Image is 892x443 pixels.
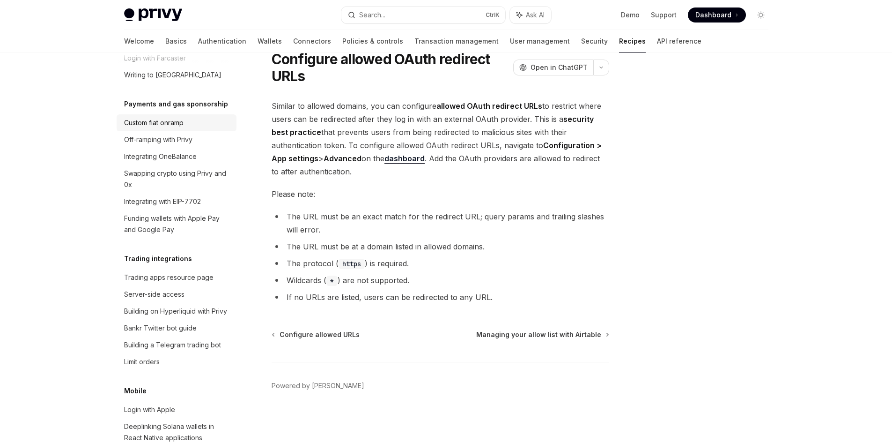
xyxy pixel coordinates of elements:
a: API reference [657,30,701,53]
div: Trading apps resource page [124,272,214,283]
a: Security [581,30,608,53]
h1: Configure allowed OAuth redirect URLs [272,51,509,84]
a: Basics [165,30,187,53]
div: Building on Hyperliquid with Privy [124,306,227,317]
div: Swapping crypto using Privy and 0x [124,168,231,190]
h5: Trading integrations [124,253,192,264]
a: Building on Hyperliquid with Privy [117,303,236,320]
a: Authentication [198,30,246,53]
span: Similar to allowed domains, you can configure to restrict where users can be redirected after the... [272,99,609,178]
code: https [339,259,365,269]
a: Welcome [124,30,154,53]
span: Dashboard [695,10,731,20]
a: Building a Telegram trading bot [117,337,236,353]
button: Ask AI [510,7,551,23]
div: Writing to [GEOGRAPHIC_DATA] [124,69,221,81]
a: Login with Apple [117,401,236,418]
a: dashboard [384,154,425,164]
button: Search...CtrlK [341,7,505,23]
a: Integrating with EIP-7702 [117,193,236,210]
li: The protocol ( ) is required. [272,257,609,270]
a: Connectors [293,30,331,53]
span: Ask AI [526,10,545,20]
li: If no URLs are listed, users can be redirected to any URL. [272,291,609,304]
span: Ctrl K [486,11,500,19]
a: Wallets [258,30,282,53]
a: Managing your allow list with Airtable [476,330,608,339]
a: User management [510,30,570,53]
a: Trading apps resource page [117,269,236,286]
strong: security best practice [272,114,594,137]
div: Server-side access [124,289,184,300]
a: Writing to [GEOGRAPHIC_DATA] [117,67,236,83]
a: Policies & controls [342,30,403,53]
a: Powered by [PERSON_NAME] [272,381,364,390]
div: Integrating with EIP-7702 [124,196,201,207]
button: Open in ChatGPT [513,60,593,75]
div: Limit orders [124,356,160,368]
div: Login with Apple [124,404,175,415]
a: Funding wallets with Apple Pay and Google Pay [117,210,236,238]
span: Configure allowed URLs [280,330,360,339]
strong: allowed OAuth redirect URLs [436,101,542,111]
a: Integrating OneBalance [117,148,236,165]
strong: Advanced [324,154,361,163]
div: Integrating OneBalance [124,151,197,162]
a: Off-ramping with Privy [117,131,236,148]
div: Building a Telegram trading bot [124,339,221,351]
a: Demo [621,10,640,20]
a: Swapping crypto using Privy and 0x [117,165,236,193]
button: Toggle dark mode [753,8,768,23]
div: Search... [359,9,385,21]
span: Please note: [272,188,609,201]
span: Managing your allow list with Airtable [476,330,601,339]
a: Support [651,10,677,20]
div: Custom fiat onramp [124,117,184,128]
h5: Payments and gas sponsorship [124,98,228,110]
div: Bankr Twitter bot guide [124,323,197,334]
a: Configure allowed URLs [273,330,360,339]
a: Dashboard [688,8,746,23]
div: Off-ramping with Privy [124,134,192,145]
h5: Mobile [124,385,147,397]
div: Funding wallets with Apple Pay and Google Pay [124,213,231,235]
li: The URL must be an exact match for the redirect URL; query params and trailing slashes will error. [272,210,609,236]
li: Wildcards ( ) are not supported. [272,274,609,287]
a: Server-side access [117,286,236,303]
a: Transaction management [414,30,499,53]
a: Limit orders [117,353,236,370]
a: Bankr Twitter bot guide [117,320,236,337]
a: Custom fiat onramp [117,114,236,131]
li: The URL must be at a domain listed in allowed domains. [272,240,609,253]
a: Recipes [619,30,646,53]
img: light logo [124,8,182,22]
span: Open in ChatGPT [531,63,588,72]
